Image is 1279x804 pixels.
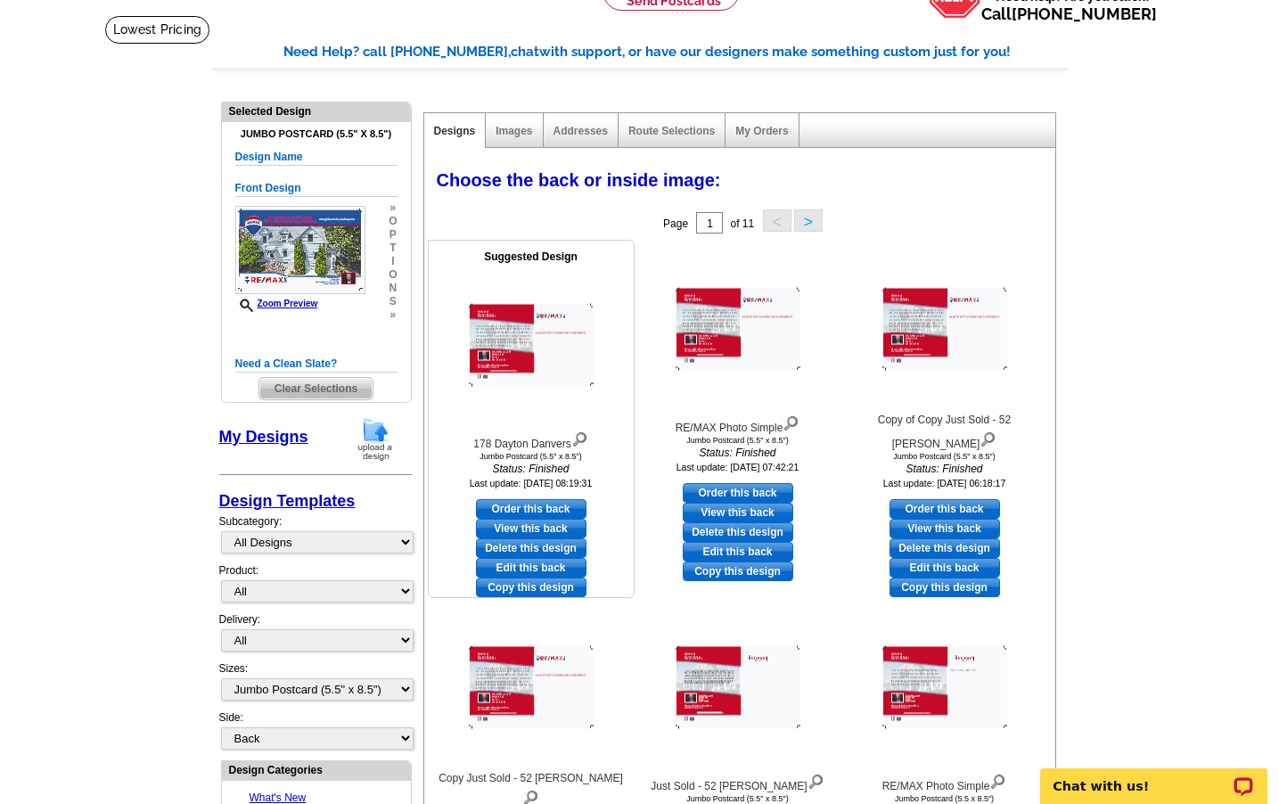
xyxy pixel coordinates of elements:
[476,558,586,578] a: edit this design
[847,412,1043,452] div: Copy of Copy Just Sold - 52 [PERSON_NAME]
[433,461,629,477] i: Status: Finished
[469,646,594,729] img: Copy Just Sold - 52 Glen
[389,295,397,308] span: s
[235,299,318,308] a: Zoom Preview
[476,538,586,558] a: Delete this design
[250,792,307,804] a: What's New
[989,770,1006,790] img: view design details
[890,538,1000,558] a: Delete this design
[283,42,1068,62] div: Need Help? call [PHONE_NUMBER], with support, or have our designers make something custom just fo...
[219,428,308,446] a: My Designs
[496,125,532,137] a: Images
[389,201,397,215] span: »
[890,558,1000,578] a: edit this design
[640,445,836,461] i: Status: Finished
[235,149,398,166] h5: Design Name
[1029,748,1279,804] iframe: LiveChat chat widget
[469,304,594,387] img: 178 Dayton Danvers
[219,562,412,611] div: Product:
[730,217,754,230] span: of 11
[571,428,588,447] img: view design details
[484,250,578,263] b: Suggested Design
[980,428,996,447] img: view design details
[219,611,412,660] div: Delivery:
[847,770,1043,794] div: RE/MAX Photo Simple
[683,542,793,562] a: edit this design
[847,461,1043,477] i: Status: Finished
[882,646,1007,729] img: RE/MAX Photo Simple
[890,519,1000,538] a: View this back
[235,180,398,197] h5: Front Design
[219,660,412,710] div: Sizes:
[389,308,397,322] span: »
[676,646,800,729] img: Just Sold - 52 Glen
[222,761,411,778] div: Design Categories
[628,125,715,137] a: Route Selections
[847,794,1043,803] div: Jumbo Postcard (5.5 x 8.5")
[470,478,593,488] small: Last update: [DATE] 08:19:31
[763,209,791,232] button: <
[1012,4,1157,23] a: [PHONE_NUMBER]
[676,288,800,371] img: RE/MAX Photo Simple
[640,412,836,436] div: RE/MAX Photo Simple
[219,492,356,510] a: Design Templates
[219,710,412,751] div: Side:
[389,215,397,228] span: o
[890,578,1000,597] a: Copy this design
[389,282,397,295] span: n
[219,513,412,562] div: Subcategory:
[389,228,397,242] span: p
[434,125,476,137] a: Designs
[808,770,824,790] img: view design details
[683,562,793,581] a: Copy this design
[663,217,688,230] span: Page
[794,209,823,232] button: >
[640,436,836,445] div: Jumbo Postcard (5.5" x 8.5")
[783,412,799,431] img: view design details
[511,44,539,60] span: chat
[735,125,788,137] a: My Orders
[235,128,398,140] h4: Jumbo Postcard (5.5" x 8.5")
[683,503,793,522] a: View this back
[222,103,411,119] div: Selected Design
[352,416,398,462] img: upload-design
[389,242,397,255] span: t
[882,288,1007,371] img: Copy of Copy Just Sold - 52 Glen
[476,499,586,519] a: use this design
[683,522,793,542] a: Delete this design
[389,268,397,282] span: o
[883,478,1006,488] small: Last update: [DATE] 06:18:17
[640,794,836,803] div: Jumbo Postcard (5.5" x 8.5")
[433,428,629,452] div: 178 Dayton Danvers
[981,4,1157,23] span: Call
[476,519,586,538] a: View this back
[235,356,398,373] h5: Need a Clean Slate?
[433,452,629,461] div: Jumbo Postcard (5.5" x 8.5")
[553,125,608,137] a: Addresses
[683,483,793,503] a: use this design
[476,578,586,597] a: Copy this design
[676,462,799,472] small: Last update: [DATE] 07:42:21
[640,770,836,794] div: Just Sold - 52 [PERSON_NAME]
[389,255,397,268] span: i
[847,452,1043,461] div: Jumbo Postcard (5.5" x 8.5")
[235,206,365,294] img: small-thumb.jpg
[259,378,373,399] span: Clear Selections
[890,499,1000,519] a: use this design
[437,170,721,190] span: Choose the back or inside image:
